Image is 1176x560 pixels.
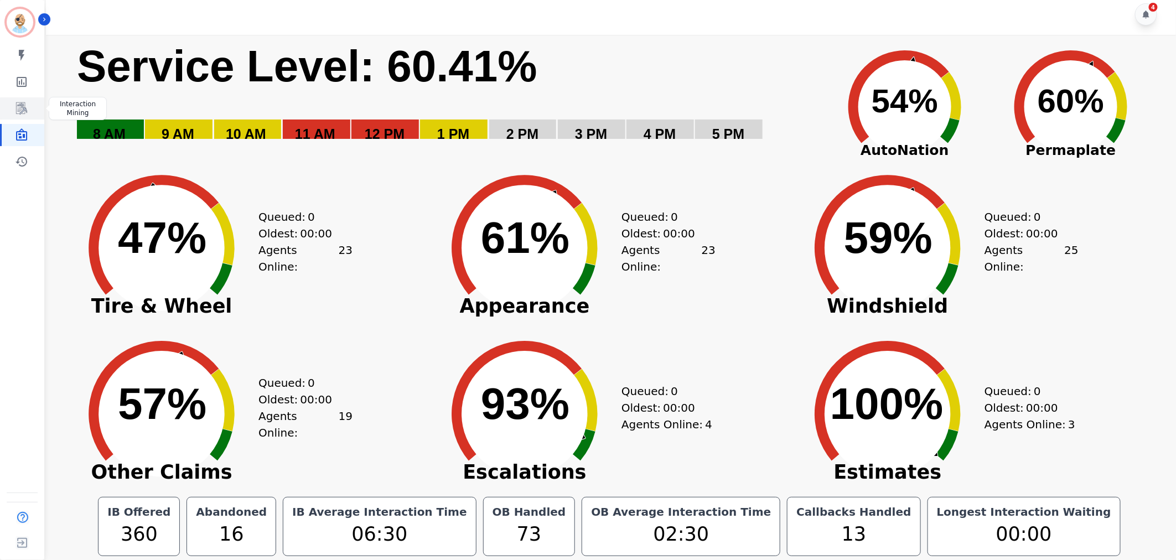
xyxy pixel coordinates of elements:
[295,126,335,142] text: 11 AM
[575,126,607,142] text: 3 PM
[985,242,1079,275] div: Agents Online:
[258,242,353,275] div: Agents Online:
[258,391,341,408] div: Oldest:
[702,242,716,275] span: 23
[589,504,773,520] div: OB Average Interaction Time
[118,379,206,428] text: 57%
[1034,383,1041,400] span: 0
[1149,3,1158,12] div: 4
[162,126,194,142] text: 9 AM
[258,209,341,225] div: Queued:
[663,400,695,416] span: 00:00
[290,520,469,549] div: 06:30
[830,379,944,428] text: 100%
[671,209,678,225] span: 0
[621,242,716,275] div: Agents Online:
[985,383,1068,400] div: Queued:
[506,126,538,142] text: 2 PM
[844,213,932,262] text: 59%
[481,213,569,262] text: 61%
[194,504,269,520] div: Abandoned
[226,126,266,142] text: 10 AM
[76,39,820,158] svg: Service Level: 0%
[712,126,744,142] text: 5 PM
[339,408,353,441] span: 19
[671,383,678,400] span: 0
[822,140,988,161] span: AutoNation
[935,504,1113,520] div: Longest Interaction Waiting
[308,375,315,391] span: 0
[65,300,258,312] span: Tire & Wheel
[77,42,537,91] text: Service Level: 60.41%
[1038,82,1104,120] text: 60%
[290,504,469,520] div: IB Average Interaction Time
[935,520,1113,549] div: 00:00
[644,126,676,142] text: 4 PM
[791,466,985,478] span: Estimates
[7,9,33,35] img: Bordered avatar
[428,466,621,478] span: Escalations
[258,408,353,441] div: Agents Online:
[339,242,353,275] span: 23
[490,504,568,520] div: OB Handled
[365,126,405,142] text: 12 PM
[300,391,332,408] span: 00:00
[872,82,938,120] text: 54%
[118,213,206,262] text: 47%
[621,416,716,433] div: Agents Online:
[663,225,695,242] span: 00:00
[105,504,173,520] div: IB Offered
[794,504,913,520] div: Callbacks Handled
[985,416,1079,433] div: Agents Online:
[985,400,1068,416] div: Oldest:
[258,225,341,242] div: Oldest:
[621,383,704,400] div: Queued:
[705,416,712,433] span: 4
[1026,225,1058,242] span: 00:00
[258,375,341,391] div: Queued:
[1065,242,1079,275] span: 25
[105,520,173,549] div: 360
[791,300,985,312] span: Windshield
[988,140,1154,161] span: Permaplate
[93,126,126,142] text: 8 AM
[621,209,704,225] div: Queued:
[481,379,569,428] text: 93%
[300,225,332,242] span: 00:00
[1026,400,1058,416] span: 00:00
[437,126,469,142] text: 1 PM
[1068,416,1075,433] span: 3
[65,466,258,478] span: Other Claims
[621,225,704,242] div: Oldest:
[1034,209,1041,225] span: 0
[589,520,773,549] div: 02:30
[985,209,1068,225] div: Queued:
[194,520,269,549] div: 16
[794,520,913,549] div: 13
[428,300,621,312] span: Appearance
[621,400,704,416] div: Oldest:
[985,225,1068,242] div: Oldest:
[490,520,568,549] div: 73
[308,209,315,225] span: 0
